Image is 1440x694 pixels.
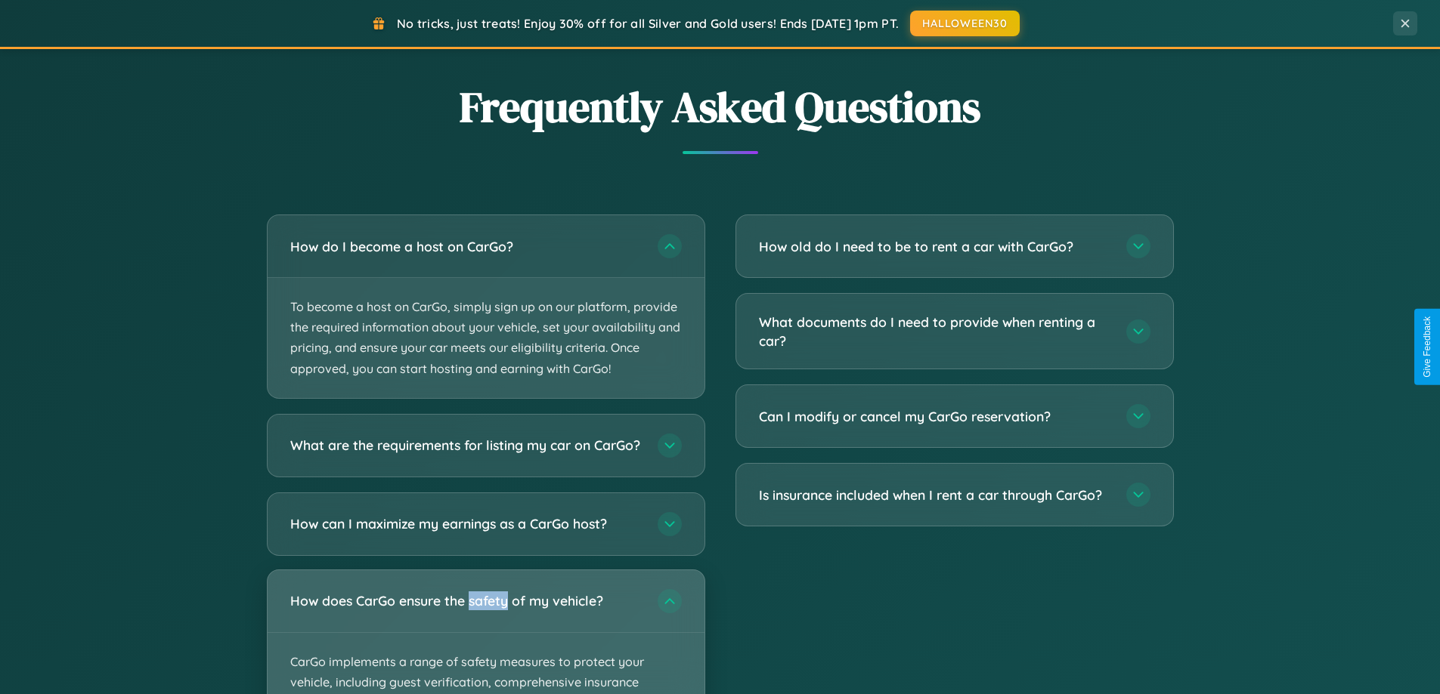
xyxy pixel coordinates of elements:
[267,78,1174,136] h2: Frequently Asked Questions
[759,237,1111,256] h3: How old do I need to be to rent a car with CarGo?
[397,16,899,31] span: No tricks, just treats! Enjoy 30% off for all Silver and Gold users! Ends [DATE] 1pm PT.
[759,313,1111,350] h3: What documents do I need to provide when renting a car?
[759,486,1111,504] h3: Is insurance included when I rent a car through CarGo?
[268,278,705,398] p: To become a host on CarGo, simply sign up on our platform, provide the required information about...
[290,436,643,455] h3: What are the requirements for listing my car on CarGo?
[910,11,1020,36] button: HALLOWEEN30
[290,591,643,610] h3: How does CarGo ensure the safety of my vehicle?
[290,237,643,256] h3: How do I become a host on CarGo?
[1422,316,1432,378] div: Give Feedback
[290,514,643,533] h3: How can I maximize my earnings as a CarGo host?
[759,407,1111,426] h3: Can I modify or cancel my CarGo reservation?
